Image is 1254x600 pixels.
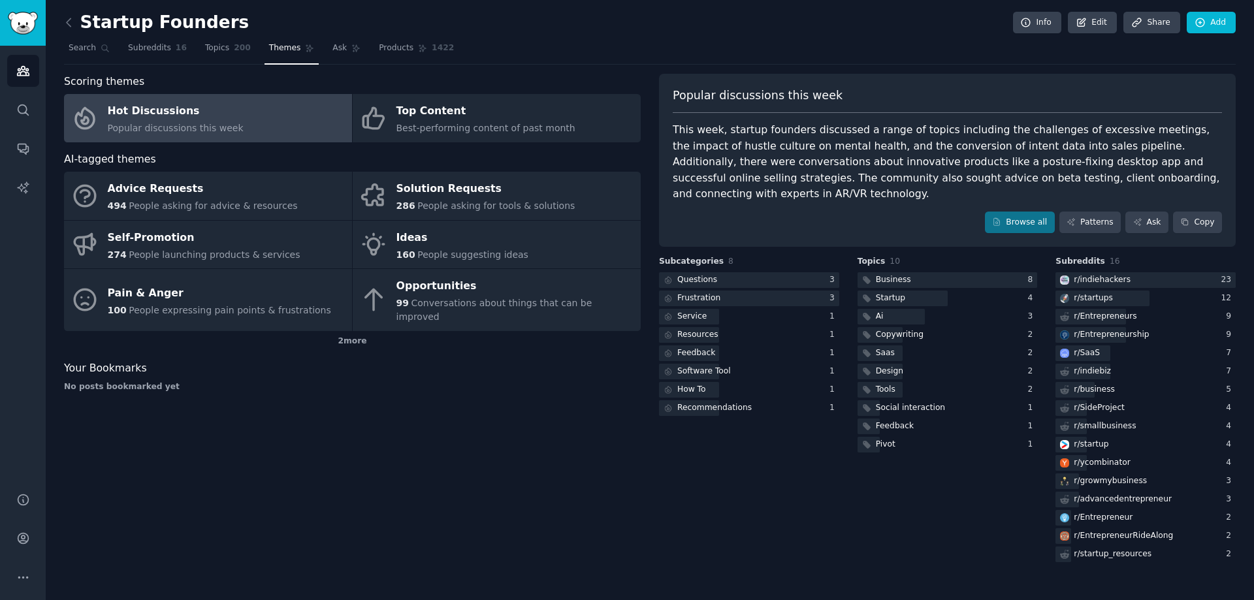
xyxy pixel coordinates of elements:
[108,200,127,211] span: 494
[1055,510,1236,526] a: Entrepreneurr/Entrepreneur2
[876,420,914,432] div: Feedback
[876,274,911,286] div: Business
[1055,364,1236,380] a: r/indiebiz7
[1028,274,1038,286] div: 8
[108,227,300,248] div: Self-Promotion
[1226,366,1236,377] div: 7
[1060,458,1069,467] img: ycombinator
[829,311,839,323] div: 1
[108,101,244,122] div: Hot Discussions
[1074,494,1172,505] div: r/ advancedentrepreneur
[1074,274,1131,286] div: r/ indiehackers
[876,329,924,341] div: Copywriting
[876,292,905,304] div: Startup
[396,276,634,297] div: Opportunities
[64,269,352,331] a: Pain & Anger100People expressing pain points & frustrations
[1059,212,1121,234] a: Patterns
[1074,366,1111,377] div: r/ indiebiz
[1055,528,1236,545] a: EntrepreneurRideAlongr/EntrepreneurRideAlong2
[858,437,1038,453] a: Pivot1
[677,402,752,414] div: Recommendations
[234,42,251,54] span: 200
[659,345,839,362] a: Feedback1
[1226,457,1236,469] div: 4
[123,38,191,65] a: Subreddits16
[876,311,884,323] div: Ai
[1074,311,1136,323] div: r/ Entrepreneurs
[1055,291,1236,307] a: startupsr/startups12
[1055,418,1236,435] a: r/smallbusiness4
[1074,475,1147,487] div: r/ growmybusiness
[396,179,575,200] div: Solution Requests
[1060,440,1069,449] img: startup
[1060,477,1069,486] img: growmybusiness
[677,329,718,341] div: Resources
[1055,327,1236,343] a: Entrepreneurshipr/Entrepreneurship9
[129,200,297,211] span: People asking for advice & resources
[1074,292,1113,304] div: r/ startups
[858,364,1038,380] a: Design2
[1226,548,1236,560] div: 2
[829,347,839,359] div: 1
[858,400,1038,417] a: Social interaction1
[1074,347,1100,359] div: r/ SaaS
[69,42,96,54] span: Search
[1074,457,1130,469] div: r/ ycombinator
[1074,402,1125,414] div: r/ SideProject
[1028,420,1038,432] div: 1
[1028,347,1038,359] div: 2
[205,42,229,54] span: Topics
[1055,437,1236,453] a: startupr/startup4
[858,256,886,268] span: Topics
[829,384,839,396] div: 1
[64,38,114,65] a: Search
[1226,530,1236,542] div: 2
[396,123,575,133] span: Best-performing content of past month
[1060,294,1069,303] img: startups
[1055,546,1236,563] a: r/startup_resources2
[64,221,352,269] a: Self-Promotion274People launching products & services
[1221,292,1236,304] div: 12
[1074,548,1151,560] div: r/ startup_resources
[829,402,839,414] div: 1
[858,345,1038,362] a: Saas2
[108,305,127,315] span: 100
[1226,329,1236,341] div: 9
[659,382,839,398] a: How To1
[396,298,409,308] span: 99
[432,42,454,54] span: 1422
[673,87,843,104] span: Popular discussions this week
[1028,292,1038,304] div: 4
[176,42,187,54] span: 16
[1055,345,1236,362] a: SaaSr/SaaS7
[1055,492,1236,508] a: r/advancedentrepreneur3
[353,269,641,331] a: Opportunities99Conversations about things that can be improved
[64,331,641,352] div: 2 more
[1028,329,1038,341] div: 2
[876,366,903,377] div: Design
[659,364,839,380] a: Software Tool1
[64,74,144,90] span: Scoring themes
[1226,494,1236,505] div: 3
[1055,272,1236,289] a: indiehackersr/indiehackers23
[659,327,839,343] a: Resources1
[1055,309,1236,325] a: r/Entrepreneurs9
[1060,531,1069,541] img: EntrepreneurRideAlong
[858,309,1038,325] a: Ai3
[1226,384,1236,396] div: 5
[353,94,641,142] a: Top ContentBest-performing content of past month
[353,172,641,220] a: Solution Requests286People asking for tools & solutions
[1074,420,1136,432] div: r/ smallbusiness
[128,42,171,54] span: Subreddits
[1055,473,1236,490] a: growmybusinessr/growmybusiness3
[1060,513,1069,522] img: Entrepreneur
[332,42,347,54] span: Ask
[1125,212,1168,234] a: Ask
[8,12,38,35] img: GummySearch logo
[1055,382,1236,398] a: r/business5
[417,249,528,260] span: People suggesting ideas
[858,418,1038,435] a: Feedback1
[1123,12,1180,34] a: Share
[876,402,945,414] div: Social interaction
[1055,256,1105,268] span: Subreddits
